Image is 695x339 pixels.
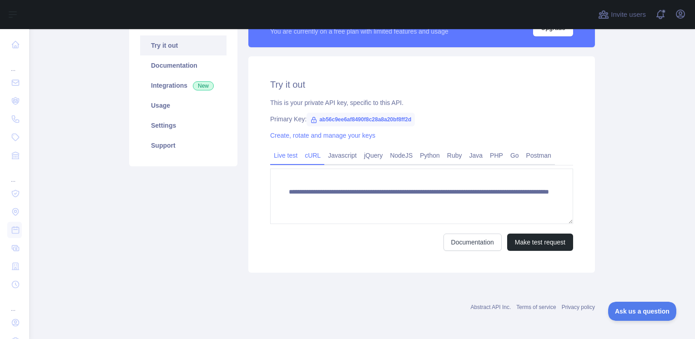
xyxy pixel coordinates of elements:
[471,304,511,310] a: Abstract API Inc.
[140,75,227,95] a: Integrations New
[140,35,227,55] a: Try it out
[270,148,301,163] a: Live test
[7,294,22,313] div: ...
[140,135,227,155] a: Support
[416,148,443,163] a: Python
[270,27,448,36] div: You are currently on a free plan with limited features and usage
[301,148,324,163] a: cURL
[523,148,555,163] a: Postman
[608,302,677,321] iframe: Toggle Customer Support
[140,115,227,135] a: Settings
[443,148,466,163] a: Ruby
[386,148,416,163] a: NodeJS
[486,148,507,163] a: PHP
[140,55,227,75] a: Documentation
[270,78,573,91] h2: Try it out
[516,304,556,310] a: Terms of service
[193,81,214,90] span: New
[7,165,22,184] div: ...
[140,95,227,115] a: Usage
[270,98,573,107] div: This is your private API key, specific to this API.
[324,148,360,163] a: Javascript
[562,304,595,310] a: Privacy policy
[443,234,502,251] a: Documentation
[307,113,415,126] span: ab56c9ee6af8490f8c28a8a20bf8ff2d
[507,148,523,163] a: Go
[466,148,487,163] a: Java
[270,132,375,139] a: Create, rotate and manage your keys
[507,234,573,251] button: Make test request
[611,10,646,20] span: Invite users
[270,115,573,124] div: Primary Key:
[596,7,648,22] button: Invite users
[360,148,386,163] a: jQuery
[7,55,22,73] div: ...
